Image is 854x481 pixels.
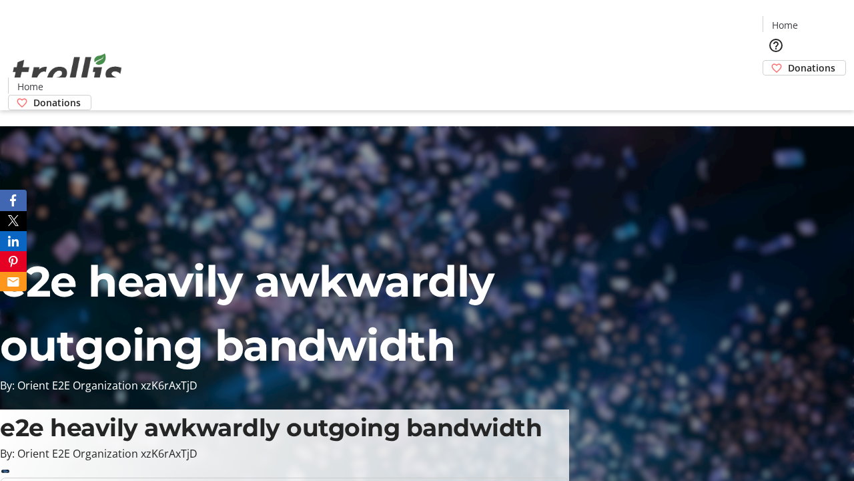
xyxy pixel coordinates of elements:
[788,61,835,75] span: Donations
[8,39,127,106] img: Orient E2E Organization xzK6rAxTjD's Logo
[8,95,91,110] a: Donations
[763,75,789,102] button: Cart
[772,18,798,32] span: Home
[17,79,43,94] span: Home
[9,79,51,94] a: Home
[763,32,789,59] button: Help
[763,60,846,75] a: Donations
[33,96,81,110] span: Donations
[763,18,806,32] a: Home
